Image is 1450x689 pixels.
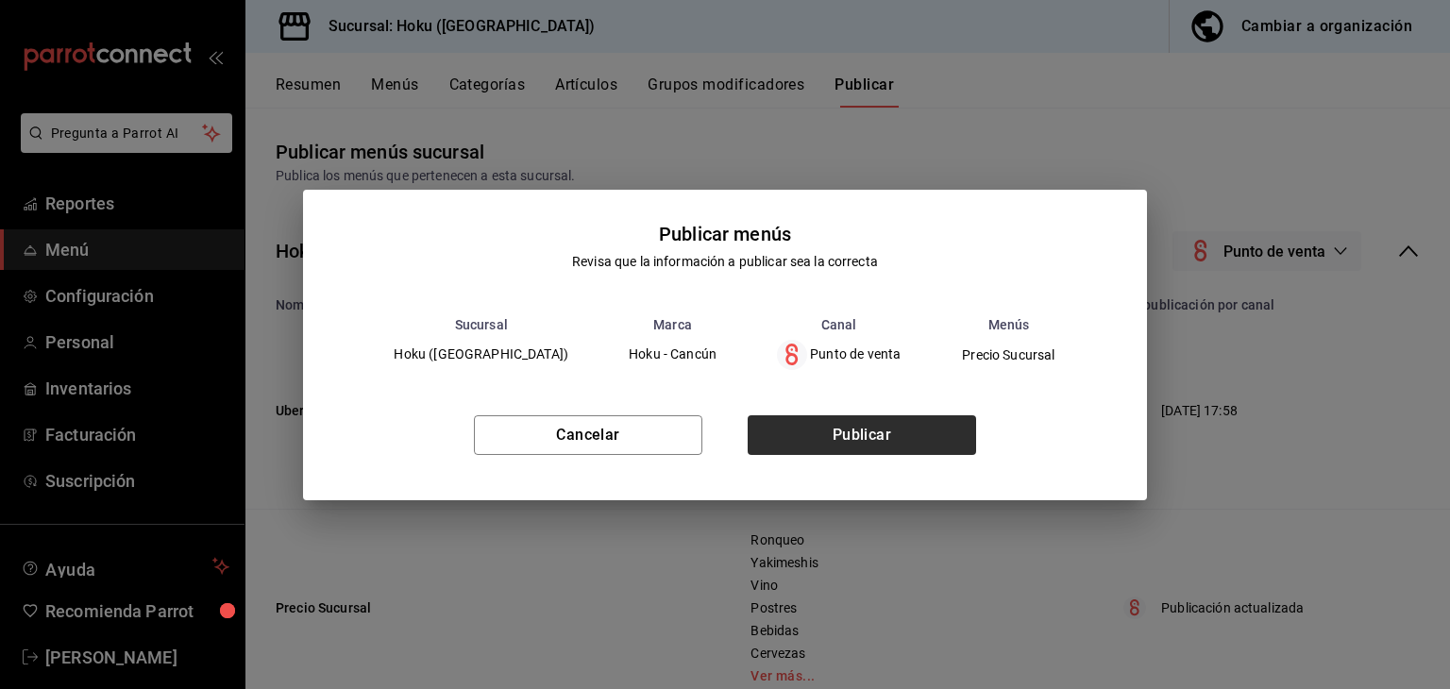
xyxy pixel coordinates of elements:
div: Publicar menús [659,220,791,248]
button: Publicar [748,415,976,455]
th: Menús [931,317,1086,332]
div: Punto de venta [777,340,901,370]
span: Precio Sucursal [962,348,1054,361]
td: Hoku ([GEOGRAPHIC_DATA]) [363,332,599,378]
th: Sucursal [363,317,599,332]
td: Hoku - Cancún [599,332,747,378]
button: Cancelar [474,415,702,455]
div: Revisa que la información a publicar sea la correcta [572,252,878,272]
th: Canal [747,317,931,332]
th: Marca [599,317,747,332]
